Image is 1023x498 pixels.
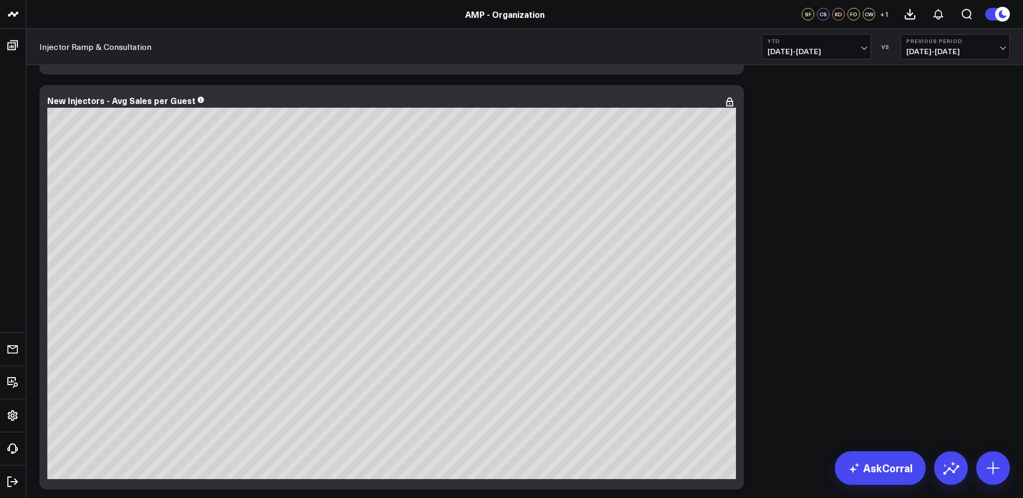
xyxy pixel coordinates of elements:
[901,34,1010,59] button: Previous Period[DATE]-[DATE]
[878,8,891,20] button: +1
[768,38,865,44] b: YTD
[802,8,814,20] div: SF
[880,11,889,18] span: + 1
[876,44,895,50] div: VS
[832,8,845,20] div: KD
[465,8,545,20] a: AMP - Organization
[39,41,151,53] a: Injector Ramp & Consultation
[47,95,196,106] div: New Injectors - Avg Sales per Guest
[835,451,926,485] a: AskCorral
[768,47,865,56] span: [DATE] - [DATE]
[762,34,871,59] button: YTD[DATE]-[DATE]
[847,8,860,20] div: FD
[906,47,1004,56] span: [DATE] - [DATE]
[863,8,875,20] div: CW
[817,8,830,20] div: CS
[906,38,1004,44] b: Previous Period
